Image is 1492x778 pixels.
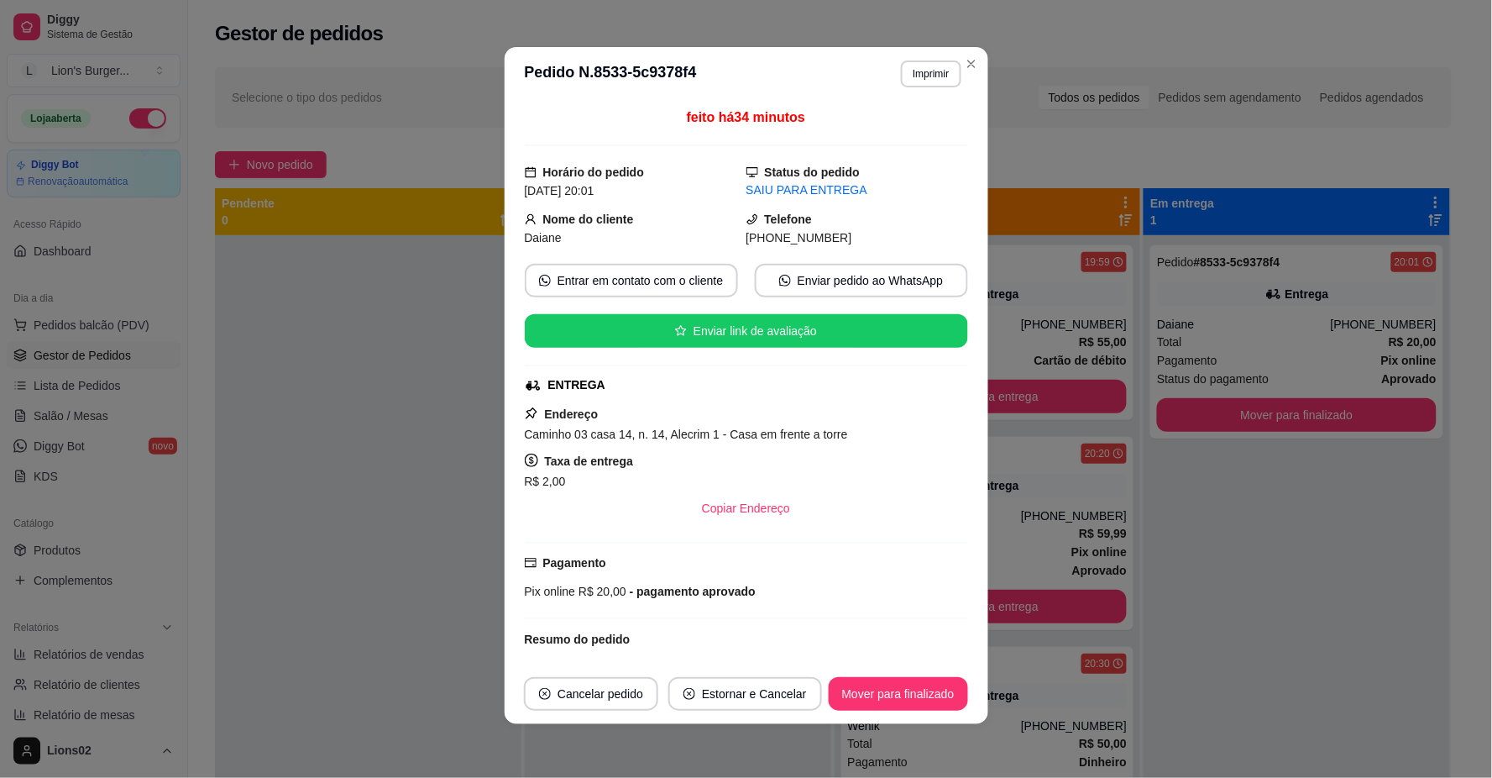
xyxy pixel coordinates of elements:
[688,492,804,525] button: Copiar Endereço
[525,213,537,225] span: user
[525,454,538,467] span: dollar
[901,60,961,87] button: Imprimir
[829,677,968,711] button: Mover para finalizado
[683,688,695,700] span: close-circle
[525,184,594,197] span: [DATE] 20:01
[755,264,968,297] button: whats-appEnviar pedido ao WhatsApp
[746,166,758,178] span: desktop
[525,428,848,441] span: Caminho 03 casa 14, n. 14, Alecrim 1 - Casa em frente a torre
[543,166,645,179] strong: Horário do pedido
[525,314,968,348] button: starEnviar link de avaliação
[525,557,537,569] span: credit-card
[525,264,738,297] button: whats-appEntrar em contato com o cliente
[746,213,758,225] span: phone
[525,585,576,598] span: Pix online
[525,60,697,87] h3: Pedido N. 8533-5c9378f4
[525,633,631,646] strong: Resumo do pedido
[958,50,985,77] button: Close
[524,677,658,711] button: close-circleCancelar pedido
[545,455,634,468] strong: Taxa de entrega
[539,275,551,286] span: whats-app
[525,231,562,244] span: Daiane
[765,213,813,226] strong: Telefone
[545,407,599,421] strong: Endereço
[765,166,861,179] strong: Status do pedido
[626,585,756,598] span: - pagamento aprovado
[539,688,551,700] span: close-circle
[746,231,852,244] span: [PHONE_NUMBER]
[543,213,634,226] strong: Nome do cliente
[575,585,626,598] span: R$ 20,00
[543,556,606,570] strong: Pagamento
[525,166,537,178] span: calendar
[548,376,605,394] div: ENTREGA
[525,407,538,420] span: pushpin
[668,677,822,711] button: close-circleEstornar e Cancelar
[746,181,968,199] div: SAIU PARA ENTREGA
[525,475,566,488] span: R$ 2,00
[687,110,805,124] span: feito há 34 minutos
[779,275,791,286] span: whats-app
[675,325,687,337] span: star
